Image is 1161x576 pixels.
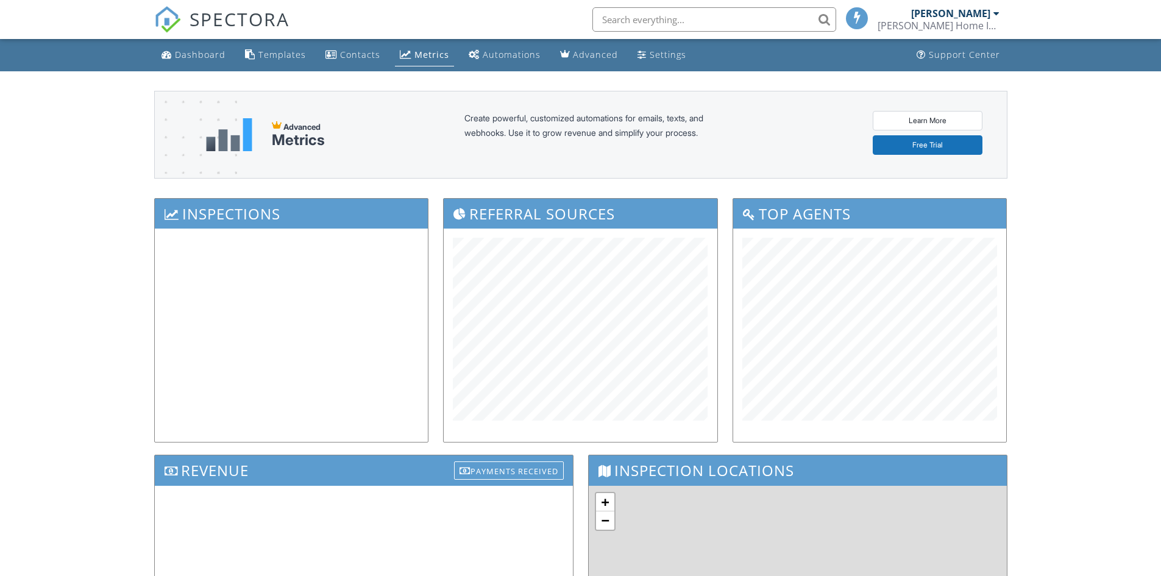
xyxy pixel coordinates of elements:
div: Bjostad Home Inspections [878,20,999,32]
img: The Best Home Inspection Software - Spectora [154,6,181,33]
div: Dashboard [175,49,225,60]
input: Search everything... [592,7,836,32]
span: Advanced [283,122,321,132]
div: Contacts [340,49,380,60]
h3: Referral Sources [444,199,717,229]
div: Payments Received [454,461,564,480]
a: Dashboard [157,44,230,66]
img: metrics-aadfce2e17a16c02574e7fc40e4d6b8174baaf19895a402c862ea781aae8ef5b.svg [206,118,252,151]
a: Support Center [912,44,1005,66]
h3: Revenue [155,455,573,485]
div: Automations [483,49,541,60]
div: Templates [258,49,306,60]
div: [PERSON_NAME] [911,7,990,20]
a: Automations (Basic) [464,44,545,66]
div: Advanced [573,49,618,60]
a: Settings [633,44,691,66]
a: Contacts [321,44,385,66]
a: Zoom in [596,493,614,511]
div: Create powerful, customized automations for emails, texts, and webhooks. Use it to grow revenue a... [464,111,733,158]
img: advanced-banner-bg-f6ff0eecfa0ee76150a1dea9fec4b49f333892f74bc19f1b897a312d7a1b2ff3.png [155,91,237,226]
a: Payments Received [454,458,564,478]
div: Metrics [414,49,449,60]
a: Free Trial [873,135,982,155]
h3: Top Agents [733,199,1007,229]
a: Metrics [395,44,454,66]
div: Support Center [929,49,1000,60]
div: Metrics [272,132,325,149]
a: Zoom out [596,511,614,530]
a: SPECTORA [154,16,289,42]
a: Templates [240,44,311,66]
a: Learn More [873,111,982,130]
span: SPECTORA [190,6,289,32]
h3: Inspection Locations [589,455,1007,485]
h3: Inspections [155,199,428,229]
a: Advanced [555,44,623,66]
div: Settings [650,49,686,60]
